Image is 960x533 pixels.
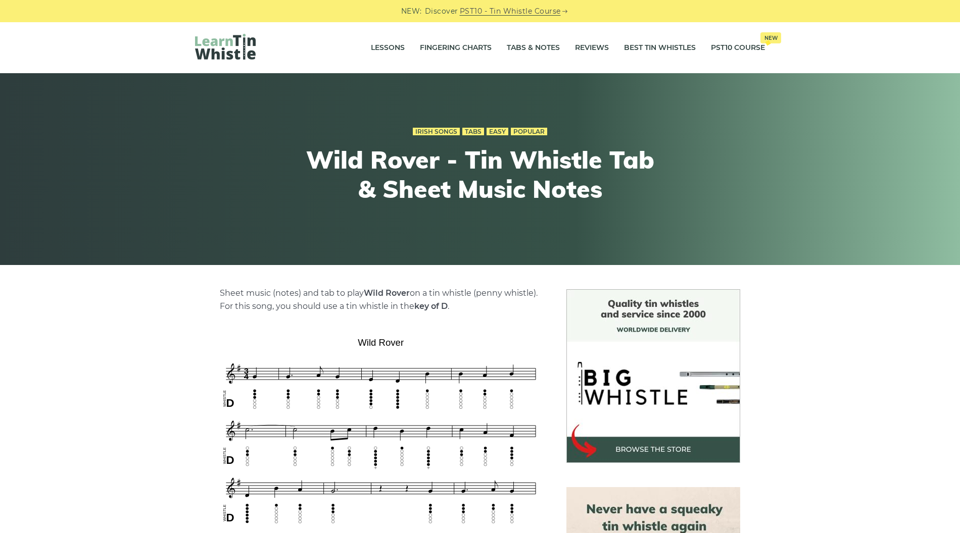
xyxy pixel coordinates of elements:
[462,128,484,136] a: Tabs
[413,128,460,136] a: Irish Songs
[220,287,542,313] p: Sheet music (notes) and tab to play on a tin whistle (penny whistle). For this song, you should u...
[575,35,609,61] a: Reviews
[371,35,405,61] a: Lessons
[420,35,492,61] a: Fingering Charts
[195,34,256,60] img: LearnTinWhistle.com
[294,145,666,203] h1: Wild Rover - Tin Whistle Tab & Sheet Music Notes
[414,301,448,311] strong: key of D
[511,128,547,136] a: Popular
[624,35,696,61] a: Best Tin Whistles
[760,32,781,43] span: New
[487,128,508,136] a: Easy
[711,35,765,61] a: PST10 CourseNew
[364,288,410,298] strong: Wild Rover
[566,289,740,463] img: BigWhistle Tin Whistle Store
[507,35,560,61] a: Tabs & Notes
